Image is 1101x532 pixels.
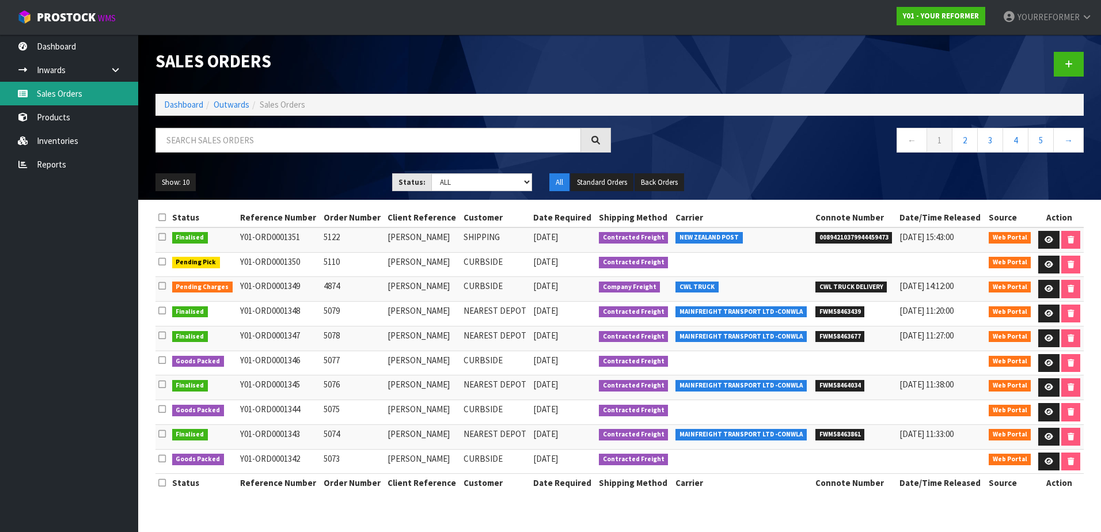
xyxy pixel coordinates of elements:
span: ProStock [37,10,96,25]
th: Action [1035,474,1084,492]
td: [PERSON_NAME] [385,252,461,277]
th: Connote Number [813,208,897,227]
td: CURBSIDE [461,351,531,375]
span: Finalised [172,380,208,392]
td: 4874 [321,277,385,302]
td: CURBSIDE [461,277,531,302]
span: [DATE] [533,330,558,341]
span: MAINFREIGHT TRANSPORT LTD -CONWLA [675,331,807,343]
a: 4 [1003,128,1028,153]
span: [DATE] [533,280,558,291]
th: Order Number [321,208,385,227]
a: → [1053,128,1084,153]
span: CWL TRUCK [675,282,719,293]
span: FWM58463677 [815,331,865,343]
button: Show: 10 [155,173,196,192]
span: Finalised [172,429,208,440]
button: Back Orders [635,173,684,192]
span: Contracted Freight [599,331,669,343]
span: FWM58463439 [815,306,865,318]
th: Source [986,474,1035,492]
td: Y01-ORD0001342 [237,449,321,474]
span: [DATE] 11:38:00 [899,379,954,390]
span: Web Portal [989,306,1031,318]
span: Web Portal [989,331,1031,343]
span: Pending Charges [172,282,233,293]
th: Shipping Method [596,474,673,492]
a: ← [897,128,927,153]
th: Connote Number [813,474,897,492]
span: Company Freight [599,282,660,293]
td: [PERSON_NAME] [385,227,461,252]
th: Status [169,208,237,227]
th: Source [986,208,1035,227]
span: Contracted Freight [599,429,669,440]
span: Web Portal [989,257,1031,268]
strong: Y01 - YOUR REFORMER [903,11,979,21]
span: MAINFREIGHT TRANSPORT LTD -CONWLA [675,380,807,392]
span: FWM58464034 [815,380,865,392]
td: CURBSIDE [461,252,531,277]
span: YOURREFORMER [1018,12,1080,22]
td: NEAREST DEPOT [461,375,531,400]
th: Date Required [530,474,595,492]
th: Carrier [673,474,813,492]
span: 00894210379944459473 [815,232,893,244]
span: [DATE] [533,355,558,366]
a: 5 [1028,128,1054,153]
td: [PERSON_NAME] [385,301,461,326]
th: Action [1035,208,1084,227]
td: [PERSON_NAME] [385,424,461,449]
span: Web Portal [989,380,1031,392]
span: Finalised [172,232,208,244]
span: Sales Orders [260,99,305,110]
span: Web Portal [989,429,1031,440]
td: [PERSON_NAME] [385,375,461,400]
td: 5122 [321,227,385,252]
th: Client Reference [385,208,461,227]
span: MAINFREIGHT TRANSPORT LTD -CONWLA [675,429,807,440]
th: Reference Number [237,208,321,227]
span: Contracted Freight [599,380,669,392]
span: Goods Packed [172,454,225,465]
span: Finalised [172,331,208,343]
td: Y01-ORD0001345 [237,375,321,400]
th: Date Required [530,208,595,227]
span: Pending Pick [172,257,221,268]
td: SHIPPING [461,227,531,252]
span: Web Portal [989,282,1031,293]
td: 5074 [321,424,385,449]
td: Y01-ORD0001350 [237,252,321,277]
span: Contracted Freight [599,257,669,268]
button: All [549,173,570,192]
td: Y01-ORD0001348 [237,301,321,326]
span: [DATE] [533,428,558,439]
input: Search sales orders [155,128,581,153]
span: NEW ZEALAND POST [675,232,743,244]
td: Y01-ORD0001349 [237,277,321,302]
th: Shipping Method [596,208,673,227]
span: [DATE] 11:33:00 [899,428,954,439]
span: Contracted Freight [599,405,669,416]
td: 5076 [321,375,385,400]
td: [PERSON_NAME] [385,351,461,375]
span: FWM58463861 [815,429,865,440]
button: Standard Orders [571,173,633,192]
td: Y01-ORD0001346 [237,351,321,375]
span: [DATE] [533,231,558,242]
nav: Page navigation [628,128,1084,156]
a: 2 [952,128,978,153]
span: Web Portal [989,356,1031,367]
td: 5078 [321,326,385,351]
td: [PERSON_NAME] [385,277,461,302]
span: Finalised [172,306,208,318]
th: Customer [461,208,531,227]
td: 5079 [321,301,385,326]
strong: Status: [398,177,426,187]
th: Carrier [673,208,813,227]
th: Client Reference [385,474,461,492]
a: Dashboard [164,99,203,110]
td: Y01-ORD0001347 [237,326,321,351]
th: Reference Number [237,474,321,492]
td: [PERSON_NAME] [385,449,461,474]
